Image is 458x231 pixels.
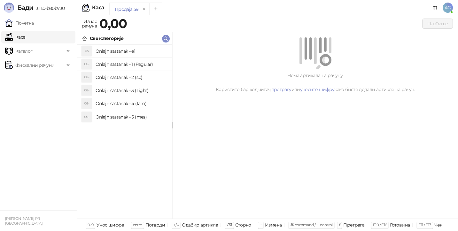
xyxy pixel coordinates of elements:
div: OS- [82,59,92,69]
a: унесите шифру [300,87,335,92]
span: F10 / F16 [373,222,387,227]
a: Каса [5,31,25,43]
h4: Onlajn sastanak - 4 (fam) [96,98,167,109]
div: Каса [92,5,104,10]
img: Logo [4,3,14,13]
strong: 0,00 [99,16,127,31]
span: enter [133,222,142,227]
div: Све категорије [90,35,123,42]
h4: Onlajn sastanak - 5 (mes) [96,112,167,122]
div: Одабир артикла [182,221,218,229]
a: Документација [430,3,440,13]
h4: Onlajn sastanak - 1 (Regular) [96,59,167,69]
span: AG [443,3,453,13]
span: ⌫ [227,222,232,227]
span: 3.11.0-b80b730 [33,5,65,11]
a: претрагу [271,87,291,92]
div: OS- [82,98,92,109]
div: Измена [265,221,282,229]
div: OS- [82,85,92,96]
h4: Onlajn sastanak - 3 (Light) [96,85,167,96]
span: F11 / F17 [418,222,431,227]
h4: Onlajn sastanak - 2 (sp) [96,72,167,82]
span: Бади [17,4,33,12]
small: [PERSON_NAME] PR [GEOGRAPHIC_DATA] [5,216,43,226]
div: OS [82,46,92,56]
span: Каталог [15,45,33,58]
div: grid [77,45,172,219]
button: Плаћање [422,19,453,29]
button: remove [140,6,148,12]
span: f [339,222,340,227]
div: OS- [82,72,92,82]
div: Унос шифре [97,221,124,229]
span: 0-9 [88,222,93,227]
span: Фискални рачуни [15,59,54,72]
span: + [260,222,262,227]
div: Готовина [390,221,410,229]
div: Потврди [145,221,165,229]
div: OS- [82,112,92,122]
div: Претрага [343,221,364,229]
button: Add tab [149,3,162,15]
span: ↑/↓ [174,222,179,227]
span: ⌘ command / ⌃ control [290,222,333,227]
div: Продаја 59 [115,6,139,13]
div: Износ рачуна [81,17,98,30]
h4: Onlajn sastanak - e1 [96,46,167,56]
div: Нема артикала на рачуну. Користите бар код читач, или како бисте додали артикле на рачун. [180,72,450,93]
a: Почетна [5,17,34,29]
div: Сторно [235,221,251,229]
div: Чек [434,221,442,229]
